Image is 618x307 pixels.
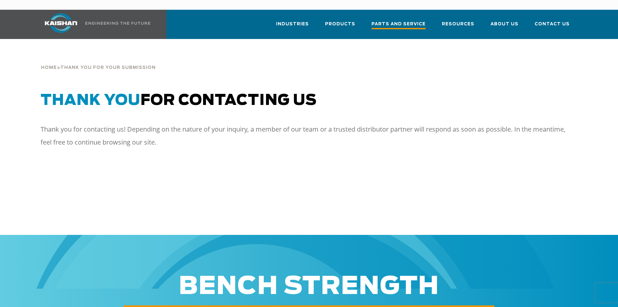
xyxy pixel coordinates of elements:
[535,20,570,28] span: Contact Us
[60,63,156,73] span: THANK YOU FOR YOUR SUBMISSION
[37,10,151,39] a: Kaishan USA
[276,20,309,28] span: Industries
[41,49,578,73] div: >
[371,20,426,29] span: Parts and Service
[442,16,474,38] a: Resources
[325,20,355,28] span: Products
[276,16,309,38] a: Industries
[41,63,57,73] a: HOME
[442,20,474,28] span: Resources
[325,16,355,38] a: Products
[491,20,518,28] span: About Us
[41,93,317,108] span: for Contacting Us
[41,93,140,108] span: Thank You
[41,123,566,149] p: Thank you for contacting us! Depending on the nature of your inquiry, a member of our team or a t...
[85,22,150,25] img: Engineering the future
[491,16,518,38] a: About Us
[535,16,570,38] a: Contact Us
[37,13,85,33] img: kaishan logo
[371,16,426,39] a: Parts and Service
